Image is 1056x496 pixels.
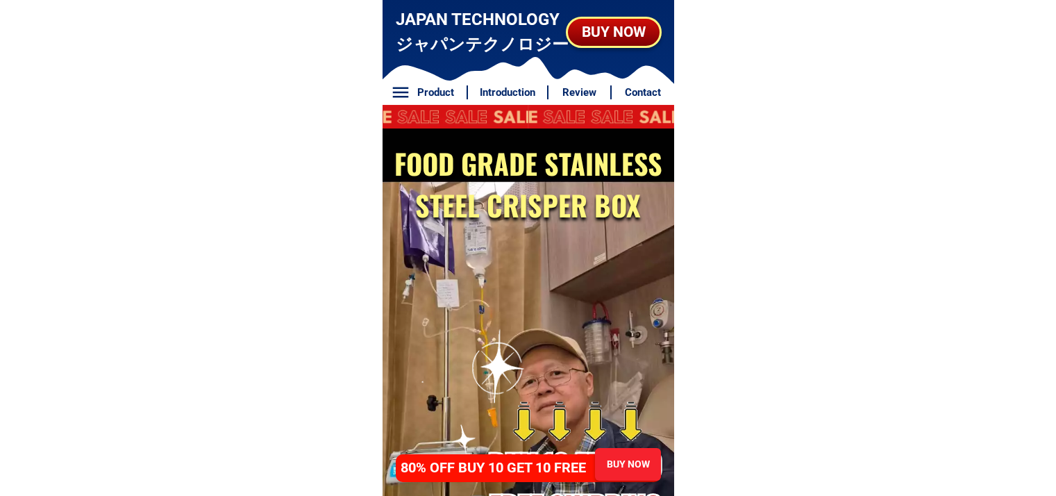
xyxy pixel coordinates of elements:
h6: Introduction [475,85,539,101]
div: BUY NOW [594,457,662,472]
div: BUY NOW [567,21,661,43]
h3: JAPAN TECHNOLOGY ジャパンテクノロジー [396,7,570,57]
h6: Contact [619,85,667,101]
h6: Product [412,85,459,101]
h4: 80% OFF BUY 10 GET 10 FREE [401,457,601,478]
h6: Review [556,85,603,101]
h2: FOOD GRADE STAINLESS STEEL CRISPER BOX [387,142,669,226]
